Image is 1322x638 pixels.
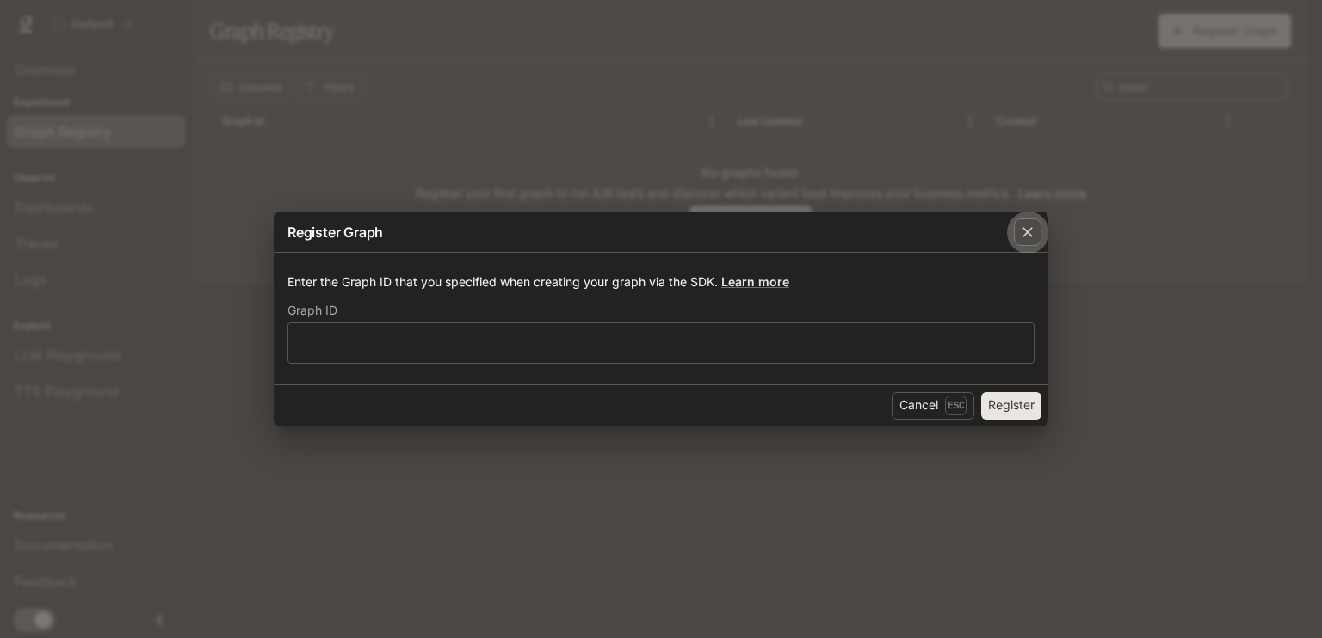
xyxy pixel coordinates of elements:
[892,392,974,420] button: CancelEsc
[981,392,1041,420] button: Register
[287,304,337,316] p: Graph ID
[721,274,789,289] a: Learn more
[287,273,1035,291] p: Enter the Graph ID that you specified when creating your graph via the SDK.
[287,222,383,242] p: Register Graph
[945,396,967,414] p: Esc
